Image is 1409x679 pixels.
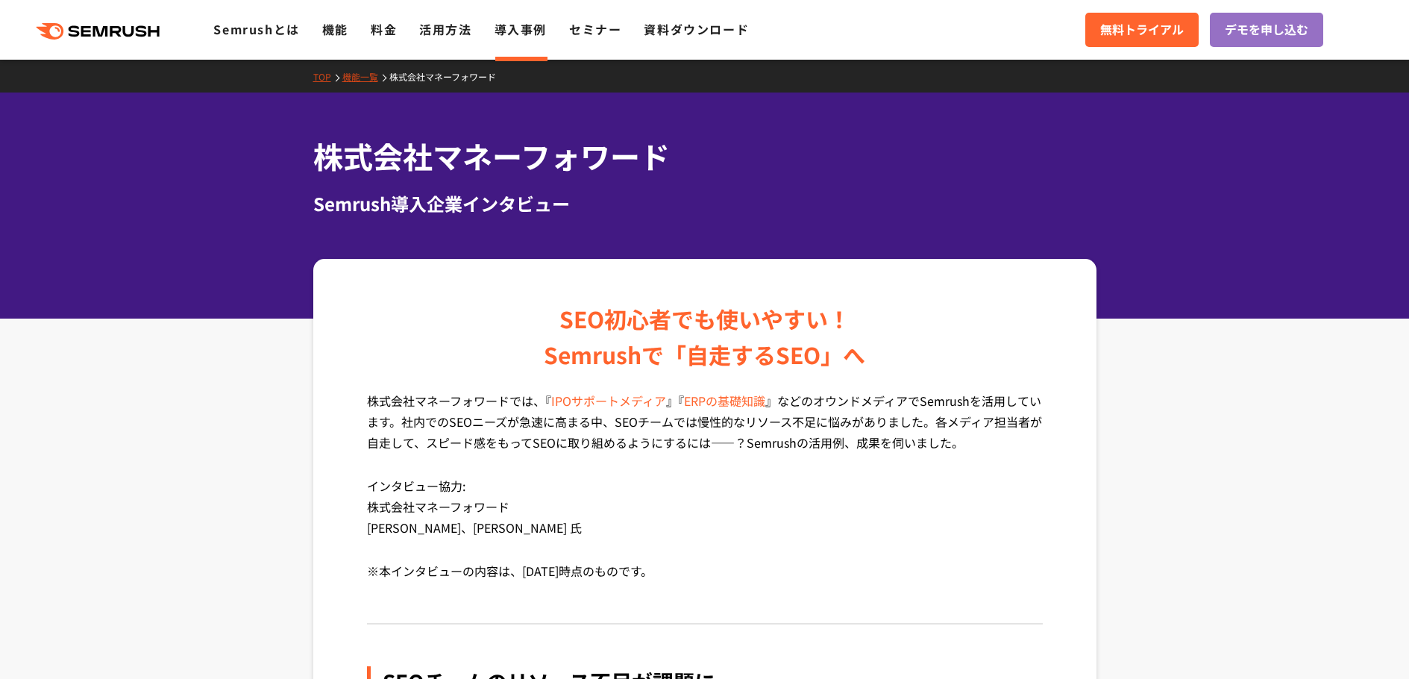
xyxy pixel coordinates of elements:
[495,20,547,38] a: 導入事例
[322,20,348,38] a: 機能
[213,20,299,38] a: Semrushとは
[551,392,666,410] a: IPOサポートメディア
[389,70,507,83] a: 株式会社マネーフォワード
[544,301,865,372] div: SEO初心者でも使いやすい！ Semrushで「自走するSEO」へ
[313,190,1096,217] div: Semrush導入企業インタビュー
[1210,13,1323,47] a: デモを申し込む
[1225,20,1308,40] span: デモを申し込む
[367,475,1043,560] p: インタビュー協力: 株式会社マネーフォワード [PERSON_NAME]、[PERSON_NAME] 氏
[644,20,749,38] a: 資料ダウンロード
[367,390,1043,475] p: 株式会社マネーフォワードでは、『 』『 』などのオウンドメディアでSemrushを活用しています。社内でのSEOニーズが急速に高まる中、SEOチームでは慢性的なリソース不足に悩みがありました。各...
[313,134,1096,178] h1: 株式会社マネーフォワード
[342,70,389,83] a: 機能一覧
[1100,20,1184,40] span: 無料トライアル
[1085,13,1199,47] a: 無料トライアル
[684,392,765,410] a: ERPの基礎知識
[419,20,471,38] a: 活用方法
[313,70,342,83] a: TOP
[569,20,621,38] a: セミナー
[367,560,1043,604] p: ※本インタビューの内容は、[DATE]時点のものです。
[371,20,397,38] a: 料金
